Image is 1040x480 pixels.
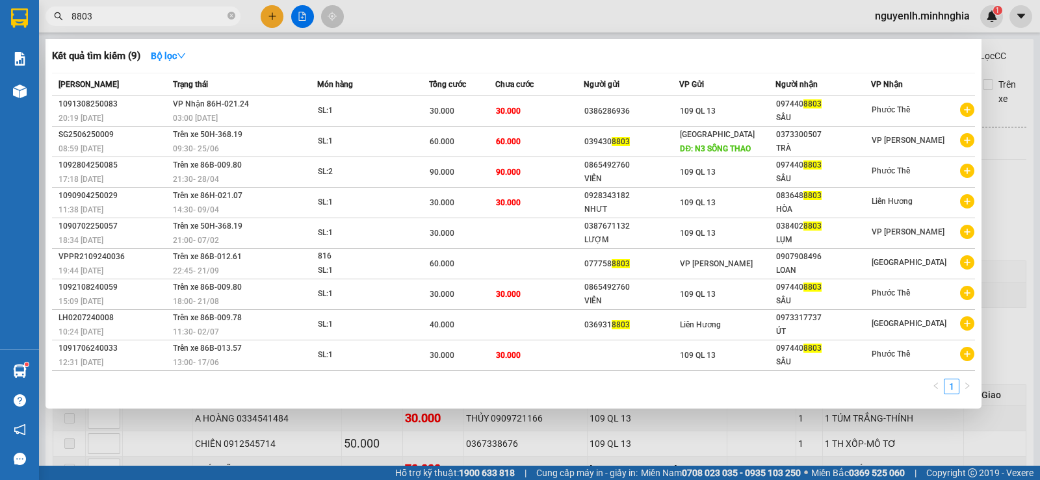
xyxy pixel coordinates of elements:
span: 10:24 [DATE] [58,327,103,336]
span: plus-circle [960,316,974,331]
span: 19:44 [DATE] [58,266,103,275]
div: SẦU [776,111,870,125]
span: 8803 [803,191,822,200]
span: VP Nhận 86H-021.24 [173,99,249,108]
span: question-circle [14,394,26,407]
span: 109 QL 13 [680,351,716,360]
div: 097440 [776,158,870,172]
span: 03:00 [DATE] [173,114,218,123]
div: 0928343182 [584,189,679,203]
div: HÒA [776,203,870,216]
div: 0973317737 [776,311,870,325]
span: 12:31 [DATE] [58,358,103,367]
span: 22:45 - 21/09 [173,266,219,275]
span: VP [PERSON_NAME] [680,259,753,268]
span: VP [PERSON_NAME] [872,136,944,145]
span: 30.000 [430,107,454,116]
div: SẦU [776,172,870,186]
span: Trên xe 86B-013.57 [173,344,242,353]
span: Trạng thái [173,80,208,89]
div: 077758 [584,257,679,271]
span: plus-circle [960,133,974,147]
span: 8803 [612,320,630,329]
div: 097440 [776,97,870,111]
div: 0387671132 [584,220,679,233]
span: 30.000 [496,198,521,207]
li: Next Page [959,379,975,394]
span: right [963,382,971,390]
span: 8803 [803,99,822,108]
div: 083648 [776,189,870,203]
span: 09:30 - 25/06 [173,144,219,153]
div: SL: 1 [318,264,415,278]
span: Trên xe 86B-009.80 [173,283,242,292]
span: Trên xe 86H-021.07 [173,191,242,200]
span: 11:38 [DATE] [58,205,103,214]
span: Tổng cước [429,80,466,89]
span: Người gửi [584,80,619,89]
span: VP Gửi [679,80,704,89]
h3: Kết quả tìm kiếm ( 9 ) [52,49,140,63]
li: Previous Page [928,379,944,394]
span: 8803 [803,283,822,292]
span: 109 QL 13 [680,107,716,116]
div: SL: 1 [318,287,415,301]
span: Chưa cước [495,80,534,89]
span: 13:00 - 17/06 [173,358,219,367]
span: 15:09 [DATE] [58,297,103,306]
button: left [928,379,944,394]
span: 30.000 [430,198,454,207]
div: 0865492760 [584,158,679,172]
span: 11:30 - 02/07 [173,327,219,336]
span: 20:19 [DATE] [58,114,103,123]
span: 109 QL 13 [680,290,716,299]
img: warehouse-icon [13,84,27,98]
strong: Bộ lọc [151,51,186,61]
span: 40.000 [430,320,454,329]
div: LH0207240008 [58,311,169,325]
span: [GEOGRAPHIC_DATA] [872,258,946,267]
span: Phước Thể [872,288,910,297]
div: LOAN [776,264,870,277]
span: 18:00 - 21/08 [173,297,219,306]
div: TRÀ [776,142,870,155]
span: DĐ: N3 SÔNG THAO [680,144,751,153]
span: Món hàng [317,80,353,89]
span: VP Nhận [871,80,903,89]
div: ÚT [776,325,870,338]
span: plus-circle [960,103,974,117]
div: SG2506250009 [58,128,169,142]
div: NHƯT [584,203,679,216]
div: SẦU [776,355,870,369]
div: 1091706240033 [58,342,169,355]
span: [PERSON_NAME] [58,80,119,89]
span: plus-circle [960,164,974,178]
div: SL: 1 [318,134,415,149]
span: down [177,51,186,60]
span: 90.000 [496,168,521,177]
span: VP [PERSON_NAME] [872,227,944,236]
span: plus-circle [960,194,974,208]
span: Trên xe 86B-009.80 [173,160,242,170]
div: 816 [318,249,415,264]
sup: 1 [25,362,29,366]
span: plus-circle [960,286,974,300]
span: 30.000 [496,351,521,360]
div: SL: 1 [318,348,415,362]
div: 1090904250029 [58,189,169,203]
span: search [54,12,63,21]
div: VPPR2109240036 [58,250,169,264]
div: SL: 1 [318,104,415,118]
img: warehouse-icon [13,364,27,378]
img: logo-vxr [11,8,28,28]
span: Phước Thể [872,166,910,175]
span: 60.000 [496,137,521,146]
span: Trên xe 86B-012.61 [173,252,242,261]
span: 90.000 [430,168,454,177]
button: Bộ lọcdown [140,45,196,66]
div: 1091308250083 [58,97,169,111]
img: solution-icon [13,52,27,66]
span: notification [14,423,26,436]
button: right [959,379,975,394]
span: 8803 [803,221,822,231]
